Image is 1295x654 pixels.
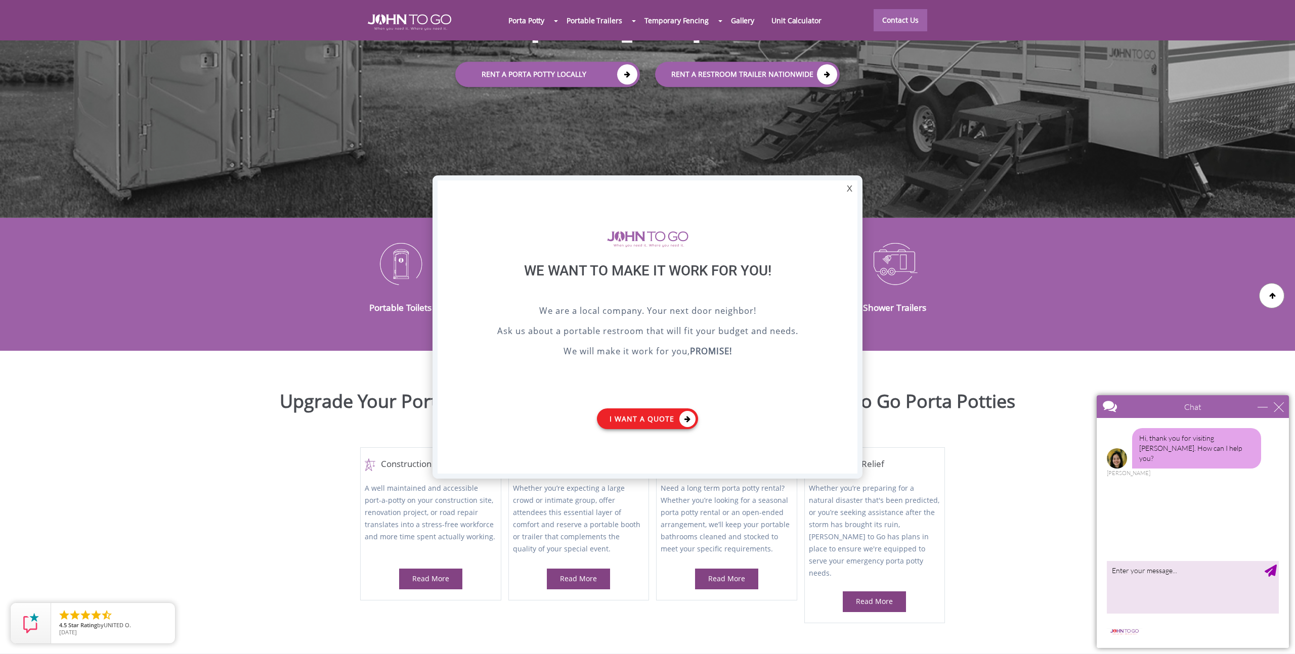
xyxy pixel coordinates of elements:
span: 4.5 [59,621,67,629]
p: Ask us about a portable restroom that will fit your budget and needs. [463,324,832,340]
div: We want to make it work for you! [463,262,832,304]
div: X [842,180,857,198]
li:  [101,609,113,621]
iframe: Live Chat Box [1091,389,1295,654]
img: logo of viptogo [607,231,688,247]
p: We are a local company. Your next door neighbor! [463,304,832,319]
p: We will make it work for you, [463,345,832,360]
b: PROMISE! [690,345,732,357]
a: I want a Quote [597,408,698,429]
li:  [69,609,81,621]
li:  [79,609,92,621]
li:  [58,609,70,621]
span: by [59,622,167,629]
img: Review Rating [21,613,41,633]
span: Star Rating [68,621,97,629]
li:  [90,609,102,621]
span: [DATE] [59,628,77,636]
span: UNITED O. [104,621,131,629]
